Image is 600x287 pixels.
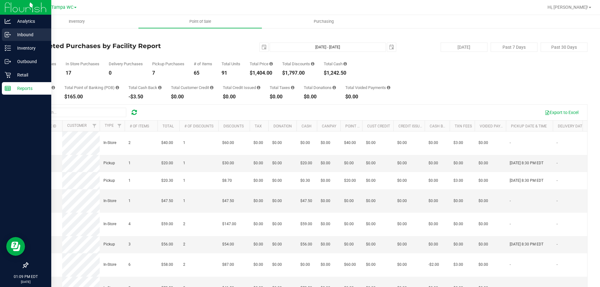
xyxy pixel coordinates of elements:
[428,221,438,227] span: $0.00
[210,86,213,90] i: Sum of the successful, non-voided payments using account credit for all purchases in the date range.
[366,178,376,184] span: $0.00
[430,124,450,128] a: Cash Back
[324,62,347,66] div: Total Cash
[162,124,174,128] a: Total
[344,178,356,184] span: $20.00
[304,94,336,99] div: $0.00
[161,160,173,166] span: $20.00
[138,15,262,28] a: Point of Sale
[282,62,314,66] div: Total Discounts
[480,124,511,128] a: Voided Payment
[344,262,356,268] span: $60.00
[478,262,488,268] span: $0.00
[344,241,354,247] span: $0.00
[253,160,263,166] span: $0.00
[272,241,282,247] span: $0.00
[428,198,438,204] span: $0.00
[64,94,119,99] div: $165.00
[291,86,294,90] i: Sum of the total taxes for all purchases in the date range.
[510,262,511,268] span: -
[557,221,557,227] span: -
[5,85,11,92] inline-svg: Reports
[547,5,588,10] span: Hi, [PERSON_NAME]!
[158,86,162,90] i: Sum of the cash-back amounts from rounded-up electronic payments for all purchases in the date ra...
[67,123,87,128] a: Customer
[366,160,376,166] span: $0.00
[222,178,232,184] span: $8.70
[557,241,557,247] span: -
[128,221,131,227] span: 4
[128,262,131,268] span: 6
[478,198,488,204] span: $0.00
[222,140,234,146] span: $60.00
[272,221,282,227] span: $0.00
[222,160,234,166] span: $30.00
[332,86,336,90] i: Sum of all round-up-to-next-dollar total price adjustments for all purchases in the date range.
[397,221,407,227] span: $0.00
[366,262,376,268] span: $0.00
[428,160,438,166] span: $0.00
[557,198,557,204] span: -
[557,140,557,146] span: -
[52,86,55,90] i: Sum of the successful, non-voided CanPay payment transactions for all purchases in the date range.
[103,262,116,268] span: In-Store
[32,108,126,117] input: Search...
[257,86,260,90] i: Sum of all account credit issued for all refunds from returned purchases in the date range.
[130,124,149,128] a: # of Items
[387,86,390,90] i: Sum of all voided payment transaction amounts, excluding tips and transaction fees, for all purch...
[557,160,557,166] span: -
[344,140,356,146] span: $40.00
[453,221,463,227] span: $0.00
[3,280,48,284] p: [DATE]
[397,178,407,184] span: $0.00
[345,86,390,90] div: Total Voided Payments
[128,198,131,204] span: 1
[428,241,438,247] span: $0.00
[344,221,354,227] span: $0.00
[161,221,173,227] span: $59.00
[103,160,115,166] span: Pickup
[367,124,390,128] a: Cust Credit
[387,43,396,52] span: select
[321,178,330,184] span: $0.00
[272,198,282,204] span: $0.00
[183,241,185,247] span: 2
[510,198,511,204] span: -
[441,42,487,52] button: [DATE]
[171,86,213,90] div: Total Customer Credit
[428,140,438,146] span: $0.00
[453,198,463,204] span: $0.00
[262,15,385,28] a: Purchasing
[300,140,310,146] span: $0.00
[66,71,99,76] div: 17
[272,262,282,268] span: $0.00
[89,121,100,131] a: Filter
[345,124,390,128] a: Point of Banking (POB)
[5,58,11,65] inline-svg: Outbound
[103,140,116,146] span: In-Store
[253,262,263,268] span: $0.00
[161,140,173,146] span: $40.00
[300,178,310,184] span: $0.30
[152,62,184,66] div: Pickup Purchases
[184,124,213,128] a: # of Discounts
[6,237,25,256] iframe: Resource center
[272,140,282,146] span: $0.00
[181,19,220,24] span: Point of Sale
[478,241,488,247] span: $0.00
[510,178,543,184] span: [DATE] 8:30 PM EDT
[105,123,114,128] a: Type
[510,160,543,166] span: [DATE] 8:30 PM EDT
[478,221,488,227] span: $0.00
[109,71,143,76] div: 0
[5,45,11,51] inline-svg: Inventory
[194,62,212,66] div: # of Items
[222,241,234,247] span: $54.00
[15,15,138,28] a: Inventory
[64,86,119,90] div: Total Point of Banking (POB)
[223,124,244,128] a: Discounts
[222,262,234,268] span: $87.00
[453,262,463,268] span: $3.00
[128,160,131,166] span: 1
[491,42,537,52] button: Past 7 Days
